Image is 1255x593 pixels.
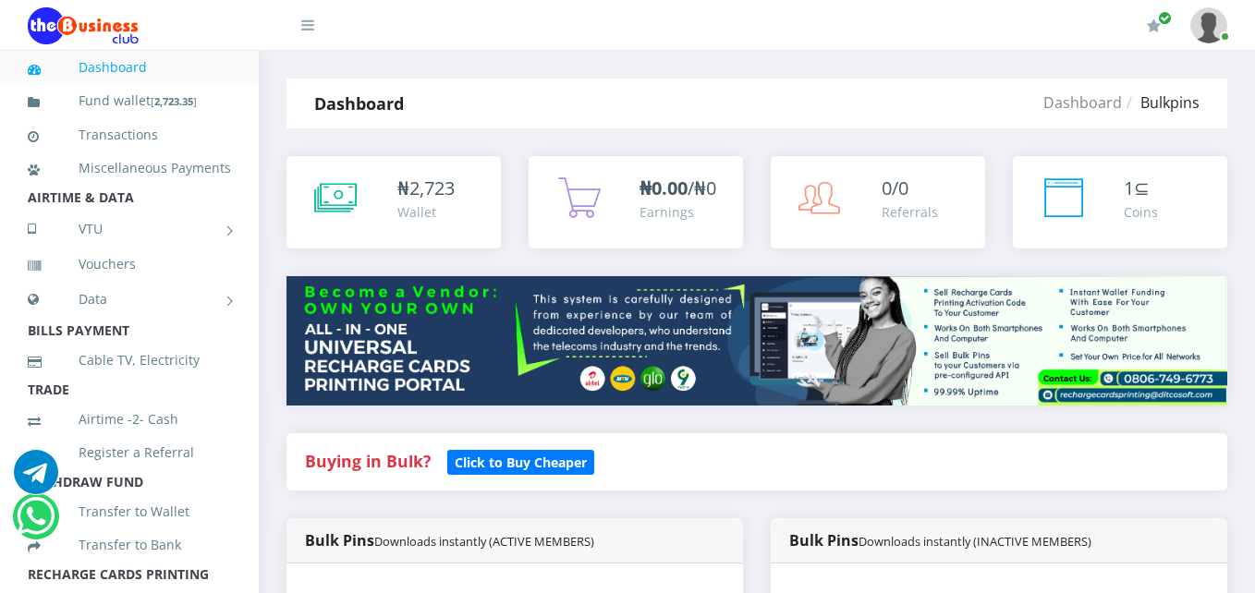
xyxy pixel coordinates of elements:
[28,398,231,441] a: Airtime -2- Cash
[859,533,1091,550] small: Downloads instantly (INACTIVE MEMBERS)
[286,276,1227,405] img: multitenant_rcp.png
[640,175,716,200] span: /₦0
[28,79,231,123] a: Fund wallet[2,723.35]
[28,490,231,533] a: Transfer to Wallet
[286,156,501,248] a: ₦2,723 Wallet
[28,206,231,252] a: VTU
[17,508,55,539] a: Chat for support
[374,533,594,550] small: Downloads instantly (ACTIVE MEMBERS)
[1124,175,1158,202] div: ⊆
[455,454,587,471] b: Click to Buy Cheaper
[1043,92,1122,113] a: Dashboard
[397,175,455,202] div: ₦
[28,147,231,189] a: Miscellaneous Payments
[882,175,908,200] span: 0/0
[154,94,193,108] b: 2,723.35
[28,7,139,44] img: Logo
[529,156,743,248] a: ₦0.00/₦0 Earnings
[28,431,231,474] a: Register a Referral
[1122,91,1200,114] li: Bulkpins
[1124,175,1134,200] span: 1
[28,524,231,566] a: Transfer to Bank
[28,46,231,89] a: Dashboard
[14,464,58,494] a: Chat for support
[1147,18,1161,33] i: Renew/Upgrade Subscription
[1124,202,1158,222] div: Coins
[640,202,716,222] div: Earnings
[447,450,594,472] a: Click to Buy Cheaper
[314,92,404,115] strong: Dashboard
[1190,7,1227,43] img: User
[771,156,985,248] a: 0/0 Referrals
[397,202,455,222] div: Wallet
[28,276,231,322] a: Data
[789,530,1091,551] strong: Bulk Pins
[882,202,938,222] div: Referrals
[409,175,455,200] span: 2,723
[28,114,231,156] a: Transactions
[28,339,231,381] a: Cable TV, Electricity
[28,243,231,285] a: Vouchers
[151,94,197,108] small: [ ]
[305,450,431,472] strong: Buying in Bulk?
[305,530,594,551] strong: Bulk Pins
[1158,11,1172,25] span: Renew/Upgrade Subscription
[640,175,688,200] b: ₦0.00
